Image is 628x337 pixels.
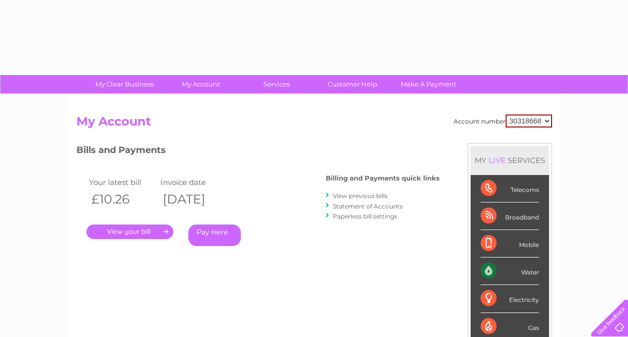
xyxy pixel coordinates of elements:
th: [DATE] [158,189,230,209]
div: Telecoms [481,175,539,202]
a: Customer Help [311,75,394,93]
div: Broadband [481,202,539,230]
a: Make A Payment [387,75,470,93]
td: Your latest bill [86,175,158,189]
td: Invoice date [158,175,230,189]
a: My Clear Business [83,75,166,93]
a: My Account [159,75,242,93]
a: Statement of Accounts [333,202,403,210]
div: Mobile [481,230,539,257]
div: MY SERVICES [471,146,549,174]
a: View previous bills [333,192,388,199]
h4: Billing and Payments quick links [326,174,440,182]
div: Electricity [481,285,539,312]
h2: My Account [76,114,552,133]
a: Paperless bill settings [333,212,397,220]
a: Services [235,75,318,93]
div: LIVE [487,155,508,165]
a: . [86,224,173,239]
th: £10.26 [86,189,158,209]
div: Account number [454,114,552,127]
h3: Bills and Payments [76,143,440,160]
a: Pay Here [188,224,241,246]
div: Water [481,257,539,285]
